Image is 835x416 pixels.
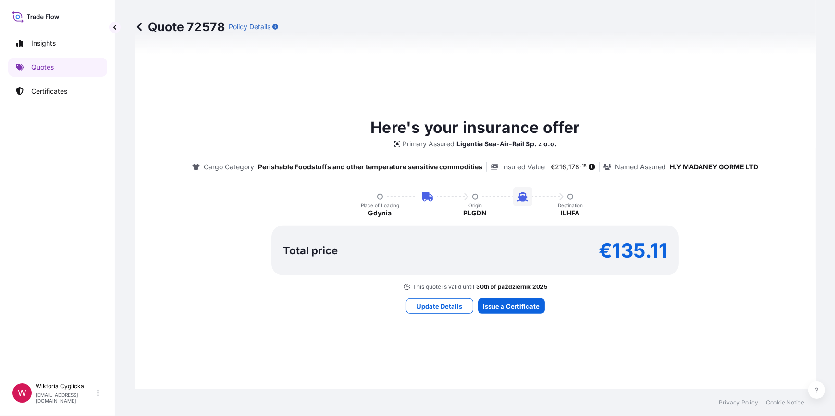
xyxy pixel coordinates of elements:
p: Update Details [417,301,462,311]
p: ILHFA [561,208,580,218]
span: 178 [568,164,579,170]
p: Certificates [31,86,67,96]
p: 30th of październik 2025 [476,283,547,291]
span: 15 [582,165,587,168]
p: [EMAIL_ADDRESS][DOMAIN_NAME] [36,392,95,404]
p: Ligentia Sea-Air-Rail Sp. z o.o. [457,139,557,149]
a: Insights [8,34,107,53]
p: Gdynia [368,208,392,218]
p: This quote is valid until [413,283,474,291]
p: Insured Value [502,162,545,172]
p: PLGDN [464,208,487,218]
span: € [551,164,555,170]
p: Destination [558,202,583,208]
a: Privacy Policy [719,399,758,406]
p: Origin [468,202,482,208]
a: Certificates [8,82,107,101]
p: Place of Loading [361,202,399,208]
p: Policy Details [229,22,270,32]
p: Perishable Foodstuffs and other temperature sensitive commodities [258,162,482,172]
p: Quote 72578 [135,19,225,35]
p: Insights [31,38,56,48]
p: Issue a Certificate [483,301,540,311]
p: Quotes [31,62,54,72]
span: W [18,388,26,398]
p: Cargo Category [204,162,254,172]
p: H.Y MADANEY GORME LTD [670,162,758,172]
p: Total price [283,246,338,255]
p: Primary Assured [403,139,455,149]
p: Here's your insurance offer [370,116,579,139]
a: Quotes [8,58,107,77]
button: Issue a Certificate [478,298,545,314]
span: . [580,165,581,168]
button: Update Details [406,298,473,314]
span: 216 [555,164,566,170]
p: Named Assured [615,162,666,172]
p: €135.11 [599,243,667,258]
span: , [566,164,568,170]
a: Cookie Notice [766,399,804,406]
p: Wiktoria Cyglicka [36,382,95,390]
